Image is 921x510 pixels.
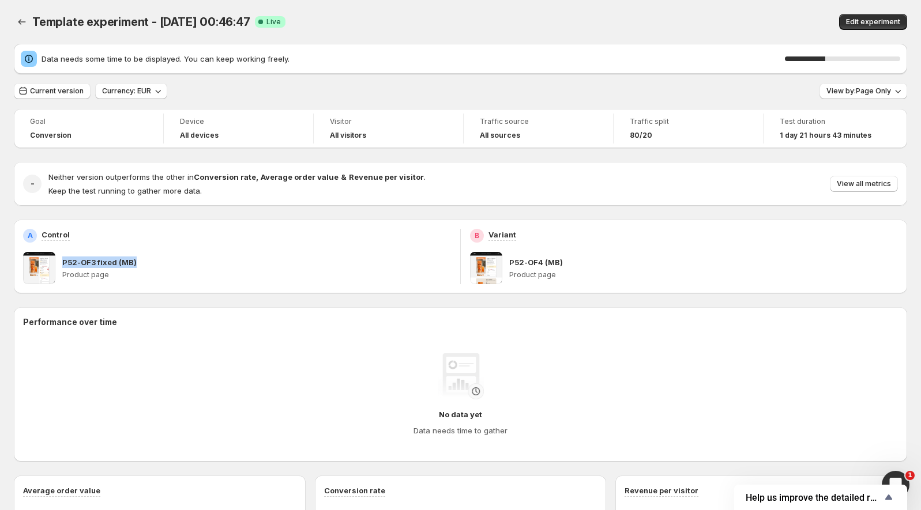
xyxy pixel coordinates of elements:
span: Device [180,117,297,126]
span: Test duration [780,117,891,126]
span: Goal [30,117,147,126]
p: Variant [488,229,516,240]
strong: , [256,172,258,182]
span: Currency: EUR [102,86,151,96]
h2: - [31,178,35,190]
h4: All sources [480,131,520,140]
span: Live [266,17,281,27]
h2: Performance over time [23,316,898,328]
button: Currency: EUR [95,83,167,99]
button: View all metrics [830,176,898,192]
img: No data yet [438,353,484,399]
span: Neither version outperforms the other in . [48,172,426,182]
span: Data needs some time to be displayed. You can keep working freely. [42,53,785,65]
h4: All visitors [330,131,366,140]
button: Back [14,14,30,30]
a: DeviceAll devices [180,116,297,141]
strong: & [341,172,347,182]
h4: Data needs time to gather [413,425,508,436]
a: GoalConversion [30,116,147,141]
h3: Conversion rate [324,485,385,496]
a: Test duration1 day 21 hours 43 minutes [780,116,891,141]
strong: Revenue per visitor [349,172,424,182]
h3: Revenue per visitor [625,485,698,496]
strong: Conversion rate [194,172,256,182]
button: Show survey - Help us improve the detailed report for A/B campaigns [746,490,896,504]
strong: Average order value [261,172,339,182]
span: 1 [905,471,915,480]
span: View all metrics [837,179,891,188]
span: Help us improve the detailed report for A/B campaigns [746,492,882,503]
p: Product page [509,270,898,279]
a: VisitorAll visitors [330,116,447,141]
button: View by:Page Only [819,83,907,99]
a: Traffic sourceAll sources [480,116,597,141]
p: Control [42,229,70,240]
iframe: Intercom live chat [882,471,909,498]
span: Edit experiment [846,17,900,27]
span: Keep the test running to gather more data. [48,186,202,195]
span: 1 day 21 hours 43 minutes [780,131,871,140]
h2: B [475,231,479,240]
h2: A [28,231,33,240]
img: P52-OF3 fixed (MB) [23,252,55,284]
p: P52-OF4 (MB) [509,256,563,268]
a: Traffic split80/20 [630,116,747,141]
span: View by: Page Only [826,86,891,96]
span: Template experiment - [DATE] 00:46:47 [32,15,250,29]
span: Traffic source [480,117,597,126]
span: Visitor [330,117,447,126]
img: P52-OF4 (MB) [470,252,502,284]
span: 80/20 [630,131,652,140]
span: Current version [30,86,84,96]
span: Conversion [30,131,72,140]
span: Traffic split [630,117,747,126]
button: Edit experiment [839,14,907,30]
h3: Average order value [23,485,100,496]
h4: All devices [180,131,219,140]
h4: No data yet [439,409,482,420]
button: Current version [14,83,91,99]
p: Product page [62,270,451,279]
p: P52-OF3 fixed (MB) [62,256,137,268]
